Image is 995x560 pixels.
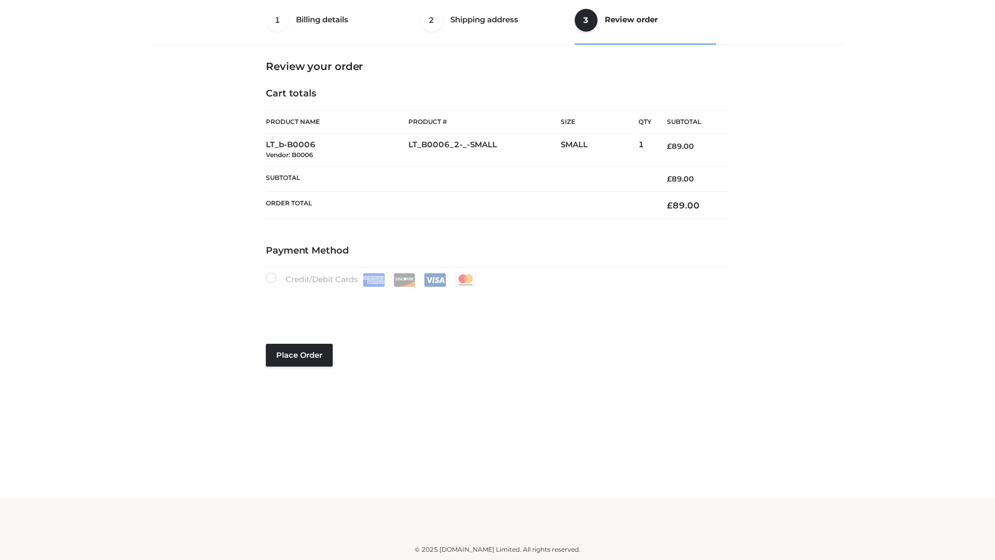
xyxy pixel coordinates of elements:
h3: Review your order [266,60,729,73]
td: LT_B0006_2-_-SMALL [408,134,561,166]
th: Qty [638,110,651,134]
span: £ [667,174,672,184]
span: £ [667,142,672,151]
bdi: 89.00 [667,142,694,151]
h4: Cart totals [266,88,729,100]
button: Place order [266,344,333,367]
td: LT_b-B0006 [266,134,408,166]
th: Order Total [266,192,651,219]
img: Amex [363,273,385,287]
label: Credit/Debit Cards [266,273,478,287]
bdi: 89.00 [667,200,700,211]
img: Mastercard [454,273,477,287]
iframe: Secure payment input frame [264,285,727,323]
bdi: 89.00 [667,174,694,184]
img: Discover [393,273,416,287]
th: Product Name [266,110,408,134]
div: © 2025 [DOMAIN_NAME] Limited. All rights reserved. [154,544,841,555]
h4: Payment Method [266,245,729,257]
th: Subtotal [266,166,651,191]
span: £ [667,200,673,211]
td: SMALL [561,134,638,166]
small: Vendor: B0006 [266,151,313,159]
th: Product # [408,110,561,134]
th: Size [561,110,633,134]
img: Visa [424,273,446,287]
th: Subtotal [651,110,729,134]
td: 1 [638,134,651,166]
